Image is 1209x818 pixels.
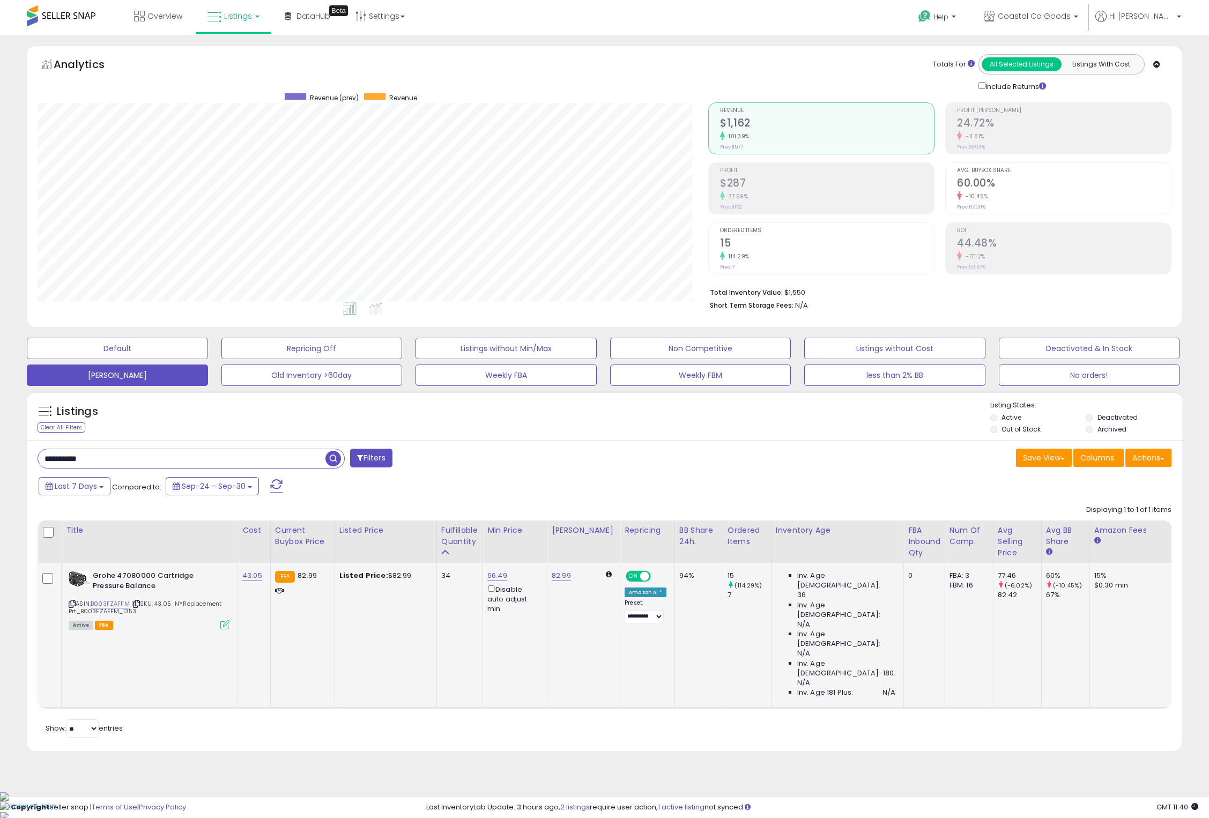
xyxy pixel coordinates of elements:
button: Listings without Min/Max [416,338,597,359]
div: 77.46 [998,571,1041,581]
a: 43.05 [242,570,262,581]
button: Listings With Cost [1061,57,1141,71]
span: Hi [PERSON_NAME] [1109,11,1174,21]
button: No orders! [999,365,1180,386]
small: Prev: $577 [720,144,743,150]
button: Filters [350,449,392,467]
span: N/A [797,649,810,658]
small: -17.12% [962,252,985,261]
h2: 24.72% [957,117,1171,131]
div: Preset: [625,599,666,623]
div: Min Price [487,525,543,536]
div: Current Buybox Price [275,525,330,547]
a: 82.99 [552,570,571,581]
span: OFF [649,572,666,581]
small: 77.59% [725,192,748,200]
small: 114.29% [725,252,750,261]
button: Last 7 Days [39,477,110,495]
span: Overview [147,11,182,21]
small: Prev: 7 [720,264,735,270]
div: Listed Price [339,525,432,536]
small: (-10.45%) [1053,581,1082,590]
small: (114.29%) [735,581,762,590]
div: 34 [441,571,474,581]
button: Old Inventory >60day [221,365,403,386]
span: Show: entries [46,723,123,733]
a: B003FZAFFM [91,599,130,608]
h5: Analytics [54,57,125,75]
button: Actions [1125,449,1171,467]
h2: 44.48% [957,237,1171,251]
h2: $1,162 [720,117,934,131]
span: Compared to: [112,482,161,492]
i: Get Help [918,10,931,23]
span: Columns [1080,452,1114,463]
span: Profit [PERSON_NAME] [957,108,1171,114]
span: Ordered Items [720,228,934,234]
button: Default [27,338,208,359]
div: 15% [1094,571,1183,581]
small: -11.81% [962,132,984,140]
button: Sep-24 - Sep-30 [166,477,259,495]
span: DataHub [296,11,330,21]
span: Inv. Age [DEMOGRAPHIC_DATA]: [797,571,895,590]
div: BB Share 24h. [679,525,718,547]
div: 0 [908,571,937,581]
small: -10.45% [962,192,988,200]
a: Hi [PERSON_NAME] [1095,11,1181,35]
small: Amazon Fees. [1094,536,1101,546]
span: All listings currently available for purchase on Amazon [69,621,93,630]
b: Listed Price: [339,570,388,581]
span: Revenue [389,93,417,102]
li: $1,550 [710,285,1163,298]
span: Last 7 Days [55,481,97,492]
button: Save View [1016,449,1072,467]
button: [PERSON_NAME] [27,365,208,386]
span: Revenue [720,108,934,114]
label: Out of Stock [1002,425,1041,434]
button: Columns [1073,449,1124,467]
div: FBM: 16 [950,581,985,590]
b: Total Inventory Value: [710,288,783,297]
div: Tooltip anchor [329,5,348,16]
div: Amazon Fees [1094,525,1187,536]
b: Grohe 47080000 Cartridge Pressure Balance [93,571,223,593]
div: Fulfillable Quantity [441,525,478,547]
button: Listings without Cost [804,338,985,359]
span: 36 [797,590,806,600]
h5: Listings [57,404,98,419]
div: Include Returns [970,80,1059,92]
span: N/A [795,300,808,310]
div: Repricing [625,525,670,536]
div: Disable auto adjust min [487,583,539,614]
button: Deactivated & In Stock [999,338,1180,359]
a: Help [910,2,967,35]
div: Title [66,525,233,536]
div: Avg Selling Price [998,525,1037,559]
div: FBA inbound Qty [908,525,940,559]
small: Prev: $162 [720,204,742,210]
button: All Selected Listings [982,57,1062,71]
span: Inv. Age [DEMOGRAPHIC_DATA]-180: [797,659,895,678]
span: Inv. Age [DEMOGRAPHIC_DATA]: [797,600,895,620]
button: Weekly FBM [610,365,791,386]
div: $0.30 min [1094,581,1183,590]
button: less than 2% BB [804,365,985,386]
span: Inv. Age 181 Plus: [797,688,854,697]
div: 15 [728,571,771,581]
label: Deactivated [1097,413,1138,422]
div: 60% [1046,571,1089,581]
small: Prev: 67.00% [957,204,985,210]
span: ROI [957,228,1171,234]
h2: 15 [720,237,934,251]
span: N/A [882,688,895,697]
div: [PERSON_NAME] [552,525,615,536]
small: FBA [275,571,295,583]
img: 41+ytgxpx3L._SL40_.jpg [69,571,90,587]
span: | SKU: 43.05_NYReplacement Prt_B003FZAFFM_1353 [69,599,221,615]
div: Avg BB Share [1046,525,1085,547]
p: Listing States: [990,400,1182,411]
div: Amazon AI * [625,588,666,597]
span: Coastal Co Goods [998,11,1071,21]
a: 66.49 [487,570,507,581]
